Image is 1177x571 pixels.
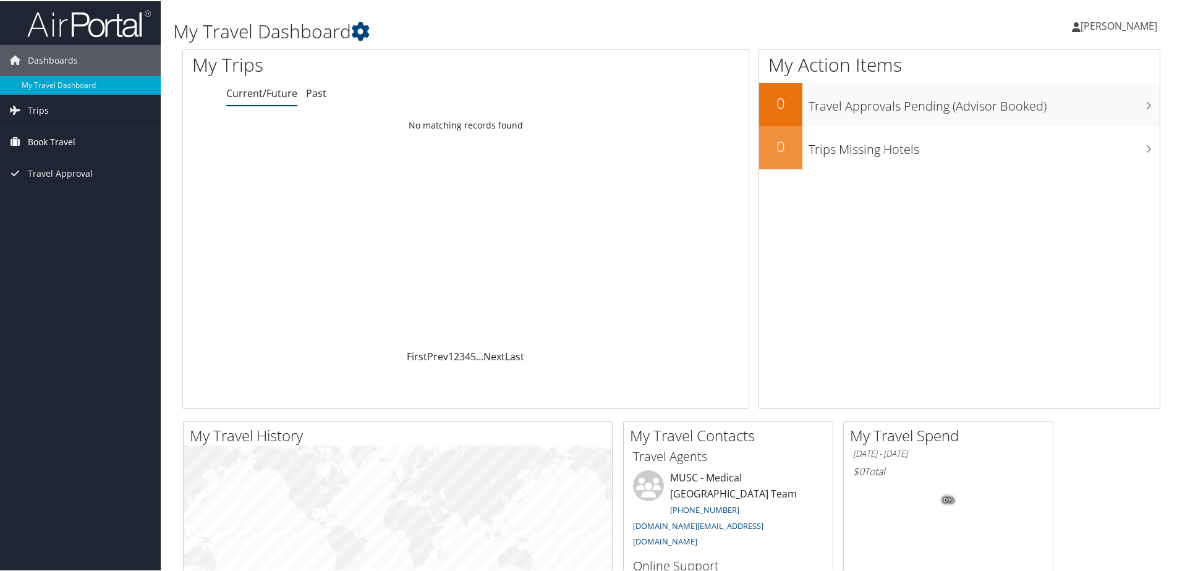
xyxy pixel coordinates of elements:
[448,349,454,362] a: 1
[670,503,739,514] a: [PHONE_NUMBER]
[505,349,524,362] a: Last
[850,424,1053,445] h2: My Travel Spend
[1081,18,1157,32] span: [PERSON_NAME]
[759,91,802,112] h2: 0
[306,85,326,99] a: Past
[853,463,864,477] span: $0
[759,125,1160,168] a: 0Trips Missing Hotels
[759,135,802,156] h2: 0
[809,90,1160,114] h3: Travel Approvals Pending (Advisor Booked)
[809,133,1160,157] h3: Trips Missing Hotels
[470,349,476,362] a: 5
[476,349,483,362] span: …
[226,85,297,99] a: Current/Future
[28,94,49,125] span: Trips
[943,496,953,503] tspan: 0%
[183,113,749,135] td: No matching records found
[1072,6,1170,43] a: [PERSON_NAME]
[28,44,78,75] span: Dashboards
[190,424,612,445] h2: My Travel History
[627,469,830,551] li: MUSC - Medical [GEOGRAPHIC_DATA] Team
[28,157,93,188] span: Travel Approval
[407,349,427,362] a: First
[853,447,1043,459] h6: [DATE] - [DATE]
[27,8,151,37] img: airportal-logo.png
[454,349,459,362] a: 2
[173,17,838,43] h1: My Travel Dashboard
[465,349,470,362] a: 4
[633,519,763,546] a: [DOMAIN_NAME][EMAIL_ADDRESS][DOMAIN_NAME]
[459,349,465,362] a: 3
[633,447,823,464] h3: Travel Agents
[427,349,448,362] a: Prev
[483,349,505,362] a: Next
[28,125,75,156] span: Book Travel
[759,51,1160,77] h1: My Action Items
[853,463,1043,477] h6: Total
[759,82,1160,125] a: 0Travel Approvals Pending (Advisor Booked)
[192,51,504,77] h1: My Trips
[630,424,833,445] h2: My Travel Contacts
